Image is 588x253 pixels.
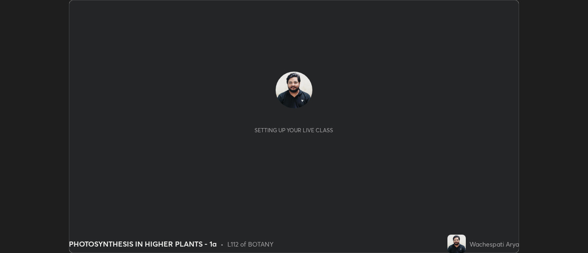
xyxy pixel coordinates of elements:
div: • [220,239,224,249]
div: L112 of BOTANY [227,239,273,249]
div: Setting up your live class [254,127,333,134]
div: PHOTOSYNTHESIS IN HIGHER PLANTS - 1a [69,238,217,249]
img: fdbccbcfb81847ed8ca40e68273bd381.jpg [447,235,466,253]
img: fdbccbcfb81847ed8ca40e68273bd381.jpg [276,72,312,108]
div: Wachespati Arya [469,239,519,249]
